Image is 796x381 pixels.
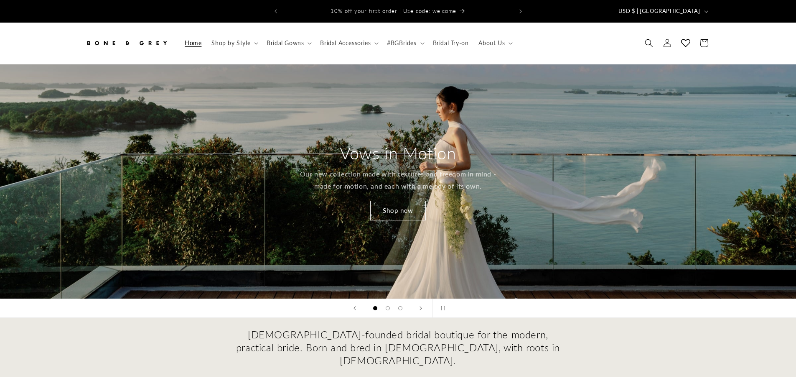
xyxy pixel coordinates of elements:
img: Bone and Grey Bridal [85,34,168,52]
button: Load slide 1 of 3 [369,302,381,315]
summary: About Us [473,34,516,52]
a: Home [180,34,206,52]
span: Shop by Style [211,39,250,47]
summary: Shop by Style [206,34,262,52]
button: Load slide 3 of 3 [394,302,407,315]
summary: #BGBrides [382,34,427,52]
span: Bridal Accessories [320,39,371,47]
button: USD $ | [GEOGRAPHIC_DATA] [613,3,712,19]
span: USD $ | [GEOGRAPHIC_DATA] [618,7,700,15]
summary: Bridal Gowns [262,34,315,52]
span: #BGBrides [387,39,416,47]
button: Next announcement [511,3,530,19]
button: Pause slideshow [432,299,451,317]
button: Previous slide [346,299,364,317]
summary: Search [640,34,658,52]
a: Shop new [370,201,426,220]
span: 10% off your first order | Use code: welcome [331,8,456,14]
span: Bridal Try-on [433,39,469,47]
h2: [DEMOGRAPHIC_DATA]-founded bridal boutique for the modern, practical bride. Born and bred in [DEM... [235,328,561,367]
button: Next slide [412,299,430,317]
span: Home [185,39,201,47]
a: Bridal Try-on [428,34,474,52]
button: Previous announcement [267,3,285,19]
span: Bridal Gowns [267,39,304,47]
span: About Us [478,39,505,47]
p: Our new collection made with textures and freedom in mind - made for motion, and each with a melo... [299,168,497,192]
summary: Bridal Accessories [315,34,382,52]
h2: Vows in Motion [340,142,456,164]
a: Bone and Grey Bridal [81,31,171,56]
button: Load slide 2 of 3 [381,302,394,315]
